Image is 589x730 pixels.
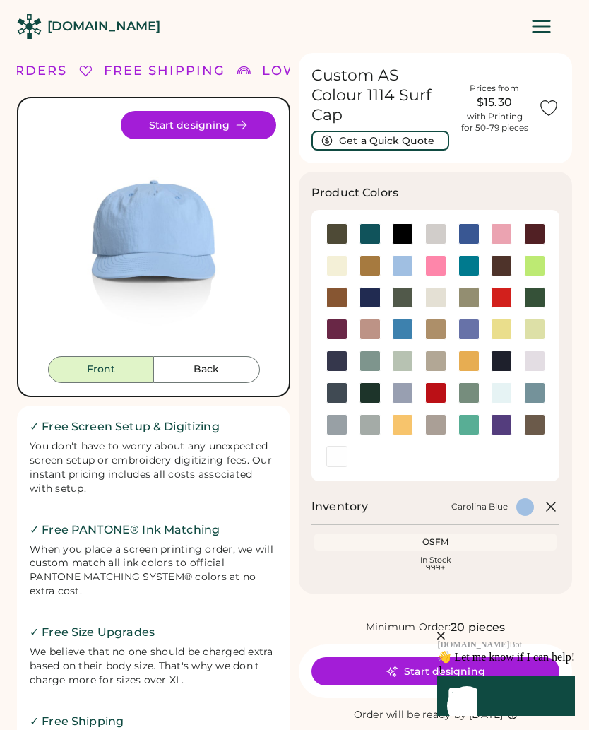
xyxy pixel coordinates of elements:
[17,14,42,39] img: Rendered Logo - Screens
[30,418,278,435] h2: ✓ Free Screen Setup & Digitizing
[31,111,276,356] img: 1114 - Carolina Blue Front Image
[262,61,405,81] div: LOWER 48 STATES
[317,556,554,572] div: In Stock 999+
[30,440,278,496] div: You don't have to worry about any unexpected screen setup or embroidery digitizing fees. Our inst...
[459,94,530,111] div: $15.30
[352,548,585,727] iframe: Front Chat
[30,713,278,730] h2: ✓ Free Shipping
[104,61,225,81] div: FREE SHIPPING
[30,543,278,599] div: When you place a screen printing order, we will custom match all ink colors to official PANTONE M...
[311,184,398,201] h3: Product Colors
[31,111,276,356] div: 1114 Style Image
[154,356,260,383] button: Back
[30,522,278,538] h2: ✓ Free PANTONE® Ink Matching
[451,501,508,512] div: Carolina Blue
[47,18,160,35] div: [DOMAIN_NAME]
[48,356,154,383] button: Front
[311,657,559,685] button: Start designing
[311,498,368,515] h2: Inventory
[121,111,276,139] button: Start designing
[461,111,528,134] div: with Printing for 50-79 pieces
[470,83,519,94] div: Prices from
[311,131,449,151] button: Get a Quick Quote
[30,624,278,641] h2: ✓ Free Size Upgrades
[30,645,278,688] div: We believe that no one should be charged extra based on their body size. That's why we don't char...
[311,66,453,125] h1: Custom AS Colour 1114 Surf Cap
[317,536,554,548] div: OSFM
